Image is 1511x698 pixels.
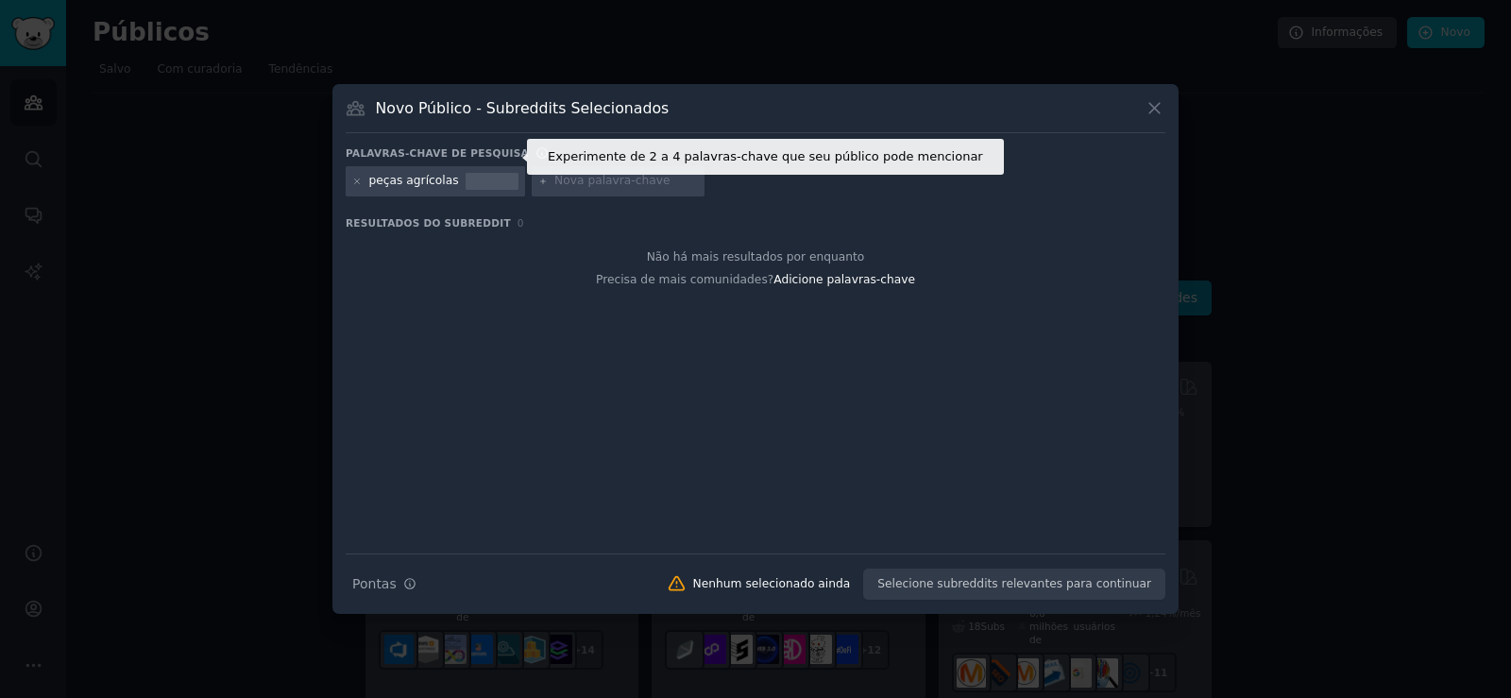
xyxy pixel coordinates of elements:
font: Adicione palavras-chave [773,273,915,286]
font: Não há mais resultados por enquanto [647,250,865,264]
font: 0 [518,217,524,229]
font: Precisa de mais comunidades? [596,273,773,286]
font: Resultados do Subreddit [346,217,511,229]
input: Nova palavra-chave [554,173,698,190]
font: Novo Público - Subreddits Selecionados [376,99,670,117]
font: Pontas [352,576,397,591]
font: Nenhum selecionado ainda [693,577,851,590]
font: peças agrícolas [369,174,459,187]
button: Pontas [346,568,423,601]
font: Palavras-chave de pesquisa [346,147,529,159]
